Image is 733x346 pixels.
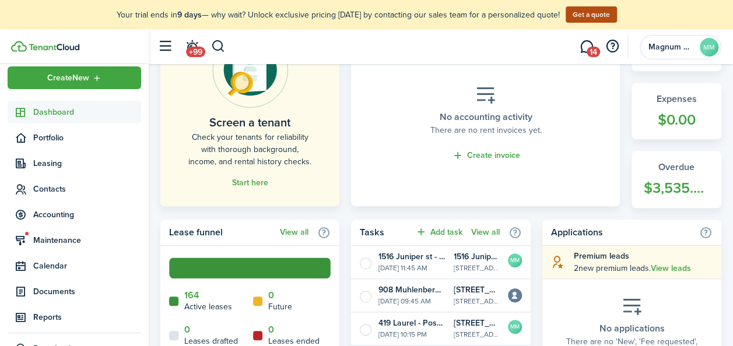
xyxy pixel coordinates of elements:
widget-list-item-title: 908 Muhlenberg - Rental [378,284,444,296]
span: Dashboard [33,106,141,118]
a: Messaging [576,32,598,62]
placeholder-description: There are no rent invoices yet. [430,124,541,136]
p: Your trial ends in — why wait? Unlock exclusive pricing [DATE] by contacting our sales team for a... [117,9,560,21]
img: TenantCloud [29,44,79,51]
a: Expenses$0.00 [632,83,721,140]
span: Reports [33,311,141,323]
home-widget-title: Lease funnel [169,225,274,239]
a: 0 [268,290,274,301]
p: 1516 Juniper St [454,250,499,263]
widget-list-item-title: 419 Laurel - Possession [378,317,444,329]
a: Notifications [181,32,203,62]
button: Search [211,37,226,57]
i: soft [551,255,565,269]
a: View all [280,228,308,237]
widget-list-item-title: 1516 Juniper st - Court [378,250,444,263]
home-widget-title: Future [268,301,292,313]
home-placeholder-description: Check your tenants for reliability with thorough background, income, and rental history checks. [187,131,313,168]
widget-stats-title: Expenses [643,92,710,106]
placeholder-title: No applications [599,322,664,336]
time: [DATE] 11:45 AM [378,263,427,273]
span: Accounting [33,209,141,221]
a: 0 [268,324,274,335]
span: Leasing [33,157,141,170]
p: [STREET_ADDRESS] [454,296,499,306]
avatar-text: MM [508,253,522,267]
button: Open menu [8,66,141,89]
button: Open resource center [602,37,622,57]
a: View leads [651,264,691,273]
widget-stats-count: $3,535.00 [643,177,710,199]
avatar-text: MM [508,320,522,334]
a: Start here [232,178,268,188]
p: [STREET_ADDRESS] [454,317,499,329]
span: Contacts [33,183,141,195]
p: [STREET_ADDRESS] [454,284,499,296]
button: Add task [415,225,462,239]
widget-stats-title: Overdue [643,160,710,174]
span: Calendar [33,260,141,272]
a: Create invoice [451,149,520,163]
span: +99 [186,47,205,57]
home-widget-title: Tasks [360,225,409,239]
span: Portfolio [33,132,141,144]
explanation-title: Premium leads [574,250,713,262]
home-placeholder-title: Screen a tenant [209,114,290,131]
span: Magnum Management LLC [648,43,695,51]
avatar-text: MM [700,38,718,57]
button: Open sidebar [154,36,176,58]
time: [DATE] 09:45 AM [378,296,430,306]
a: Overdue$3,535.00 [632,151,721,208]
button: Get a quote [566,6,617,23]
img: Online payments [212,32,288,108]
a: 0 [184,324,190,335]
a: Reports [8,306,141,329]
p: [STREET_ADDRESS] [454,263,499,273]
a: Dashboard [8,101,141,123]
a: 164 [184,290,199,301]
widget-stats-count: $0.00 [643,109,710,131]
span: 14 [587,47,600,57]
home-widget-title: Active leases [184,301,232,313]
span: Create New [47,74,89,82]
b: 9 days [177,9,202,21]
explanation-description: 2 new premium leads . [574,262,713,274]
a: View all [471,228,500,237]
p: [STREET_ADDRESS] [454,329,499,340]
placeholder-title: No accounting activity [439,110,532,124]
span: Maintenance [33,234,141,246]
span: Documents [33,285,141,298]
time: [DATE] 10:15 PM [378,329,426,340]
home-widget-title: Applications [551,225,693,239]
img: TenantCloud [11,41,27,52]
